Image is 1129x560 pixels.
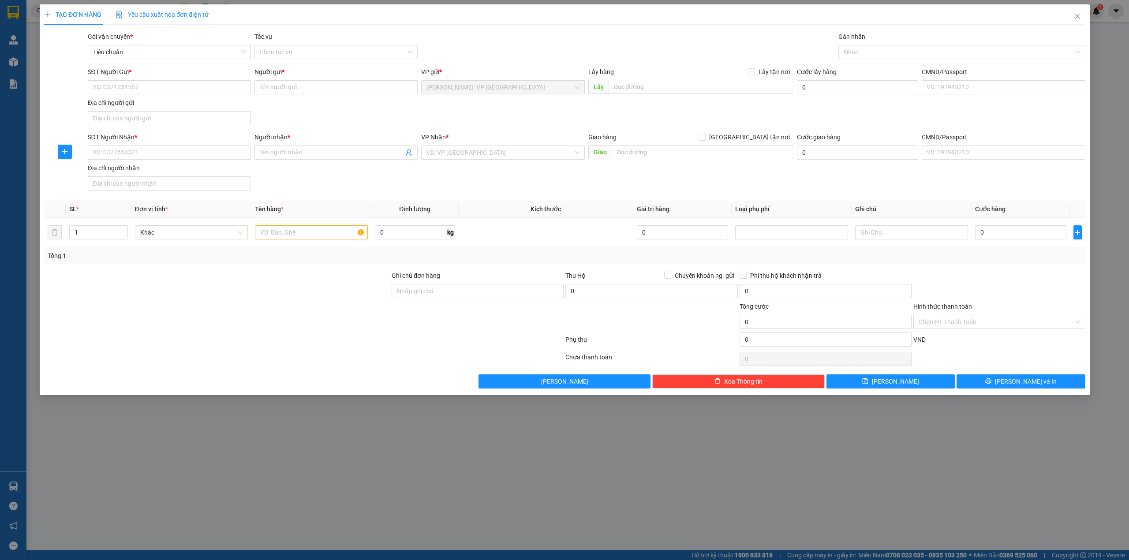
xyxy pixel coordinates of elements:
span: [PERSON_NAME] [541,377,588,386]
span: Đơn vị tính [135,205,168,213]
strong: PHIẾU DÁN LÊN HÀNG [34,4,150,16]
span: plus [1073,229,1081,236]
button: delete [48,225,62,239]
span: [DATE] [127,18,153,27]
div: SĐT Người Nhận [87,132,250,142]
button: Close [1065,4,1089,29]
span: [PERSON_NAME] [872,377,919,386]
div: Địa chỉ người gửi [87,98,250,108]
strong: CSKH: [24,38,47,45]
div: Người nhận [254,132,418,142]
button: save[PERSON_NAME] [826,374,955,388]
button: [PERSON_NAME] [479,374,650,388]
button: plus [1073,225,1081,239]
span: Giao [588,145,611,159]
div: CMND/Passport [922,132,1085,142]
span: Chuyển khoản ng. gửi [671,271,737,280]
input: Cước lấy hàng [796,80,918,94]
label: Ghi chú đơn hàng [392,272,440,279]
span: close [1073,13,1080,20]
span: [PERSON_NAME] và In [995,377,1057,386]
input: Dọc đường [611,145,793,159]
div: VP gửi [421,67,584,77]
label: Gán nhãn [838,33,865,40]
span: printer [985,378,991,385]
span: user-add [405,149,412,156]
span: Gói vận chuyển [87,33,132,40]
div: Người gửi [254,67,418,77]
input: Ghi Chú [855,225,968,239]
span: [PHONE_NUMBER] [4,38,67,53]
span: Lấy tận nơi [755,67,793,77]
span: Mã đơn: HQTP1209250012 [4,65,92,90]
span: VP Nhận [421,134,446,141]
label: Hình thức thanh toán [913,303,972,310]
span: Lấy hàng [588,68,613,75]
span: TẠO ĐƠN HÀNG [44,11,101,18]
label: Tác vụ [254,33,272,40]
button: deleteXóa Thông tin [652,374,824,388]
span: VND [913,336,925,343]
span: plus [44,11,50,18]
span: Phí thu hộ khách nhận trả [746,271,825,280]
div: Địa chỉ người nhận [87,163,250,173]
span: plus [58,148,71,155]
span: Xóa Thông tin [724,377,763,386]
span: Thu Hộ [565,272,586,279]
span: Giao hàng [588,134,616,141]
span: CÔNG TY TNHH CHUYỂN PHÁT NHANH BẢO AN [68,30,122,62]
input: Dọc đường [608,80,793,94]
div: Chưa thanh toán [564,352,738,368]
span: Định lượng [399,205,430,213]
button: plus [58,145,72,159]
span: Ngày in phiếu: 11:52 ngày [31,18,153,27]
span: Kích thước [531,205,561,213]
input: Cước giao hàng [796,146,918,160]
span: Giá trị hàng [636,205,669,213]
div: Phụ thu [564,335,738,350]
span: Lấy [588,80,608,94]
span: 0109597835 [123,42,179,49]
span: Khác [140,226,242,239]
span: Hồ Chí Minh: VP Quận Tân Phú [426,81,579,94]
label: Cước giao hàng [796,134,840,141]
button: printer[PERSON_NAME] và In [957,374,1085,388]
input: Ghi chú đơn hàng [392,284,564,298]
label: Cước lấy hàng [796,68,836,75]
span: SL [69,205,76,213]
span: Yêu cầu xuất hóa đơn điện tử [116,11,209,18]
div: CMND/Passport [922,67,1085,77]
strong: MST: [123,42,140,49]
span: Tiêu chuẩn [93,45,245,59]
input: 0 [636,225,728,239]
span: save [862,378,868,385]
span: delete [714,378,721,385]
input: VD: Bàn, Ghế [254,225,367,239]
span: Cước hàng [975,205,1005,213]
span: Tên hàng [254,205,283,213]
span: kg [446,225,455,239]
span: Tổng cước [739,303,768,310]
th: Loại phụ phí [731,201,851,218]
span: [GEOGRAPHIC_DATA] tận nơi [705,132,793,142]
input: Địa chỉ của người nhận [87,176,250,190]
div: Tổng: 1 [48,251,435,261]
img: icon [116,11,123,19]
th: Ghi chú [851,201,971,218]
div: SĐT Người Gửi [87,67,250,77]
input: Địa chỉ của người gửi [87,111,250,125]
